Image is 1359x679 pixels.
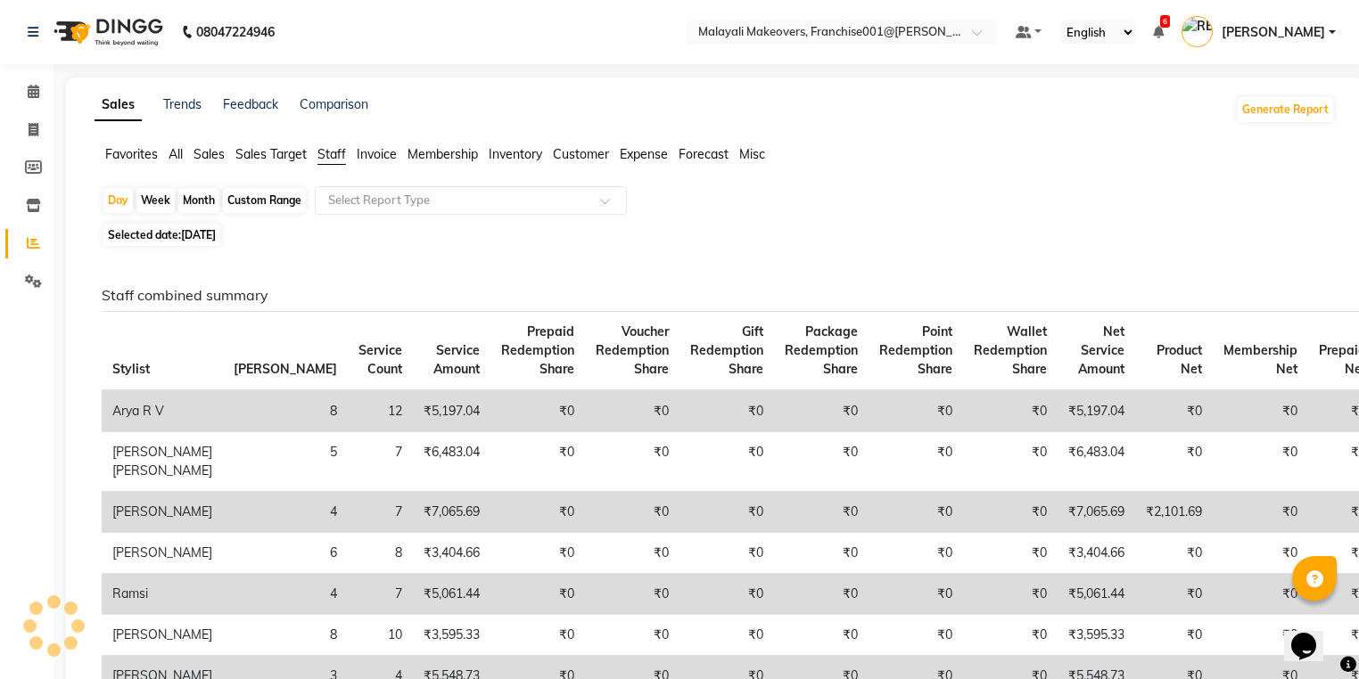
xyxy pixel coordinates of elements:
[620,146,668,162] span: Expense
[1160,15,1170,28] span: 6
[102,432,223,492] td: [PERSON_NAME] [PERSON_NAME]
[1135,574,1213,615] td: ₹0
[690,323,763,377] span: Gift Redemption Share
[490,574,585,615] td: ₹0
[348,492,413,533] td: 7
[1213,390,1308,432] td: ₹0
[223,574,348,615] td: 4
[963,574,1058,615] td: ₹0
[774,390,869,432] td: ₹0
[585,390,679,432] td: ₹0
[1238,97,1333,122] button: Generate Report
[1284,608,1341,661] iframe: chat widget
[1058,615,1135,656] td: ₹3,595.33
[45,7,168,57] img: logo
[974,323,1047,377] span: Wallet Redemption Share
[1058,390,1135,432] td: ₹5,197.04
[490,432,585,492] td: ₹0
[95,89,142,121] a: Sales
[1213,533,1308,574] td: ₹0
[223,96,278,112] a: Feedback
[679,432,774,492] td: ₹0
[1058,492,1135,533] td: ₹7,065.69
[490,492,585,533] td: ₹0
[1222,23,1325,42] span: [PERSON_NAME]
[348,432,413,492] td: 7
[585,533,679,574] td: ₹0
[869,615,963,656] td: ₹0
[774,492,869,533] td: ₹0
[408,146,478,162] span: Membership
[1213,615,1308,656] td: ₹0
[679,574,774,615] td: ₹0
[774,574,869,615] td: ₹0
[136,188,175,213] div: Week
[869,492,963,533] td: ₹0
[490,390,585,432] td: ₹0
[102,287,1321,304] h6: Staff combined summary
[348,574,413,615] td: 7
[679,492,774,533] td: ₹0
[234,361,337,377] span: [PERSON_NAME]
[413,574,490,615] td: ₹5,061.44
[553,146,609,162] span: Customer
[357,146,397,162] span: Invoice
[223,533,348,574] td: 6
[1213,574,1308,615] td: ₹0
[501,323,574,377] span: Prepaid Redemption Share
[585,432,679,492] td: ₹0
[1078,323,1124,377] span: Net Service Amount
[194,146,225,162] span: Sales
[348,390,413,432] td: 12
[869,390,963,432] td: ₹0
[963,533,1058,574] td: ₹0
[103,224,220,246] span: Selected date:
[739,146,765,162] span: Misc
[1058,574,1135,615] td: ₹5,061.44
[223,188,306,213] div: Custom Range
[679,533,774,574] td: ₹0
[105,146,158,162] span: Favorites
[1135,533,1213,574] td: ₹0
[413,533,490,574] td: ₹3,404.66
[774,432,869,492] td: ₹0
[235,146,307,162] span: Sales Target
[490,615,585,656] td: ₹0
[433,342,480,377] span: Service Amount
[181,228,216,241] span: [DATE]
[413,432,490,492] td: ₹6,483.04
[963,615,1058,656] td: ₹0
[102,533,223,574] td: [PERSON_NAME]
[869,574,963,615] td: ₹0
[585,615,679,656] td: ₹0
[413,492,490,533] td: ₹7,065.69
[1213,492,1308,533] td: ₹0
[869,533,963,574] td: ₹0
[596,323,669,377] span: Voucher Redemption Share
[413,390,490,432] td: ₹5,197.04
[1135,492,1213,533] td: ₹2,101.69
[102,574,223,615] td: Ramsi
[679,146,729,162] span: Forecast
[1182,16,1213,47] img: RENO GEORGE
[348,615,413,656] td: 10
[112,361,150,377] span: Stylist
[223,492,348,533] td: 4
[879,323,952,377] span: Point Redemption Share
[348,533,413,574] td: 8
[163,96,202,112] a: Trends
[963,390,1058,432] td: ₹0
[1153,24,1164,40] a: 6
[358,342,402,377] span: Service Count
[178,188,219,213] div: Month
[1213,432,1308,492] td: ₹0
[103,188,133,213] div: Day
[785,323,858,377] span: Package Redemption Share
[317,146,346,162] span: Staff
[1058,533,1135,574] td: ₹3,404.66
[196,7,275,57] b: 08047224946
[1223,342,1297,377] span: Membership Net
[585,574,679,615] td: ₹0
[1058,432,1135,492] td: ₹6,483.04
[102,492,223,533] td: [PERSON_NAME]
